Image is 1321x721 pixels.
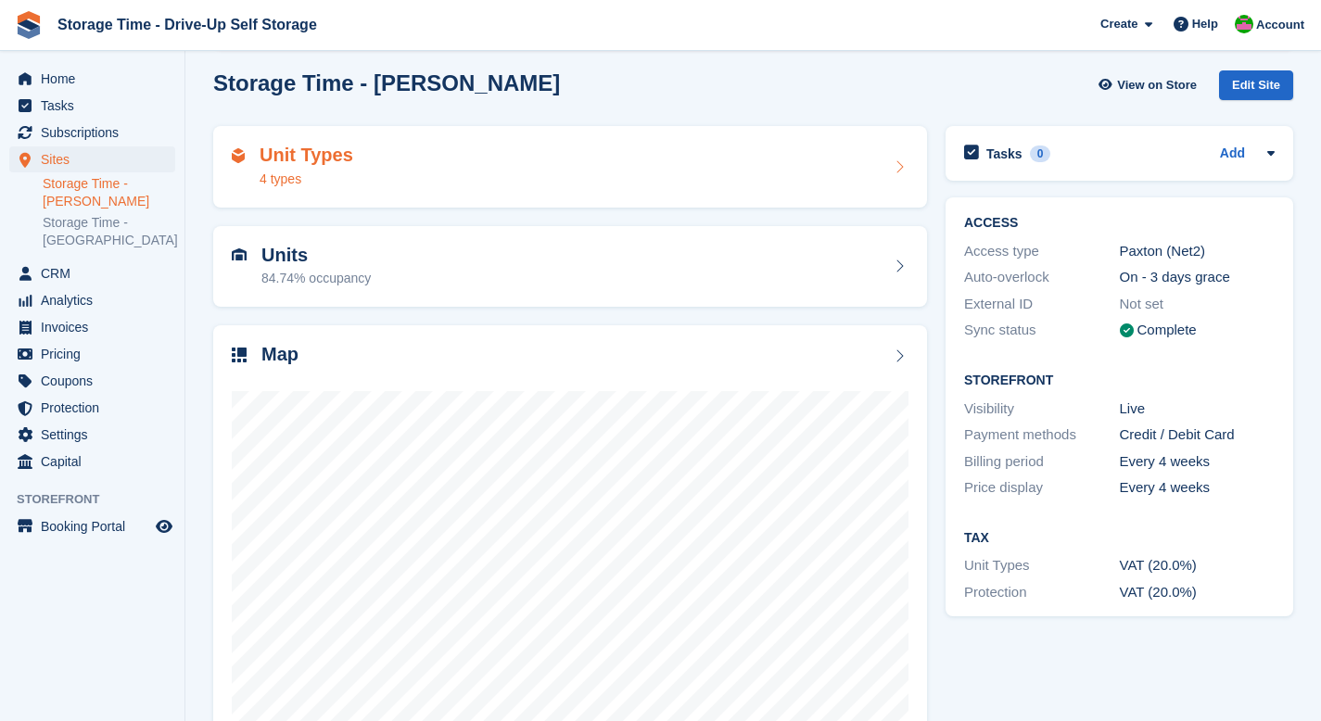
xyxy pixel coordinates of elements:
[964,477,1120,499] div: Price display
[1219,70,1293,101] div: Edit Site
[1235,15,1253,33] img: Saeed
[261,245,371,266] h2: Units
[17,490,184,509] span: Storefront
[9,341,175,367] a: menu
[260,145,353,166] h2: Unit Types
[1120,582,1276,603] div: VAT (20.0%)
[41,314,152,340] span: Invoices
[41,120,152,145] span: Subscriptions
[1117,76,1197,95] span: View on Store
[41,368,152,394] span: Coupons
[964,555,1120,576] div: Unit Types
[9,66,175,92] a: menu
[964,451,1120,473] div: Billing period
[9,146,175,172] a: menu
[964,398,1120,420] div: Visibility
[1120,267,1276,288] div: On - 3 days grace
[1120,451,1276,473] div: Every 4 weeks
[1100,15,1137,33] span: Create
[41,422,152,448] span: Settings
[41,287,152,313] span: Analytics
[9,395,175,421] a: menu
[9,93,175,119] a: menu
[1120,424,1276,446] div: Credit / Debit Card
[41,66,152,92] span: Home
[232,248,247,261] img: unit-icn-7be61d7bf1b0ce9d3e12c5938cc71ed9869f7b940bace4675aadf7bd6d80202e.svg
[15,11,43,39] img: stora-icon-8386f47178a22dfd0bd8f6a31ec36ba5ce8667c1dd55bd0f319d3a0aa187defe.svg
[964,216,1275,231] h2: ACCESS
[41,93,152,119] span: Tasks
[41,395,152,421] span: Protection
[1256,16,1304,34] span: Account
[964,582,1120,603] div: Protection
[1120,241,1276,262] div: Paxton (Net2)
[1120,477,1276,499] div: Every 4 weeks
[232,348,247,362] img: map-icn-33ee37083ee616e46c38cad1a60f524a97daa1e2b2c8c0bc3eb3415660979fc1.svg
[9,368,175,394] a: menu
[213,126,927,208] a: Unit Types 4 types
[153,515,175,538] a: Preview store
[964,424,1120,446] div: Payment methods
[1096,70,1204,101] a: View on Store
[9,120,175,145] a: menu
[964,294,1120,315] div: External ID
[1137,320,1197,341] div: Complete
[1219,70,1293,108] a: Edit Site
[964,241,1120,262] div: Access type
[41,260,152,286] span: CRM
[260,170,353,189] div: 4 types
[261,269,371,288] div: 84.74% occupancy
[1220,144,1245,165] a: Add
[964,373,1275,388] h2: Storefront
[9,449,175,474] a: menu
[41,449,152,474] span: Capital
[41,146,152,172] span: Sites
[43,214,175,249] a: Storage Time - [GEOGRAPHIC_DATA]
[986,145,1023,162] h2: Tasks
[1192,15,1218,33] span: Help
[9,422,175,448] a: menu
[1030,145,1051,162] div: 0
[41,341,152,367] span: Pricing
[9,260,175,286] a: menu
[964,267,1120,288] div: Auto-overlock
[50,9,324,40] a: Storage Time - Drive-Up Self Storage
[43,175,175,210] a: Storage Time - [PERSON_NAME]
[1120,398,1276,420] div: Live
[9,314,175,340] a: menu
[213,70,560,95] h2: Storage Time - [PERSON_NAME]
[964,531,1275,546] h2: Tax
[261,344,298,365] h2: Map
[213,226,927,308] a: Units 84.74% occupancy
[9,513,175,539] a: menu
[1120,294,1276,315] div: Not set
[1120,555,1276,576] div: VAT (20.0%)
[9,287,175,313] a: menu
[41,513,152,539] span: Booking Portal
[964,320,1120,341] div: Sync status
[232,148,245,163] img: unit-type-icn-2b2737a686de81e16bb02015468b77c625bbabd49415b5ef34ead5e3b44a266d.svg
